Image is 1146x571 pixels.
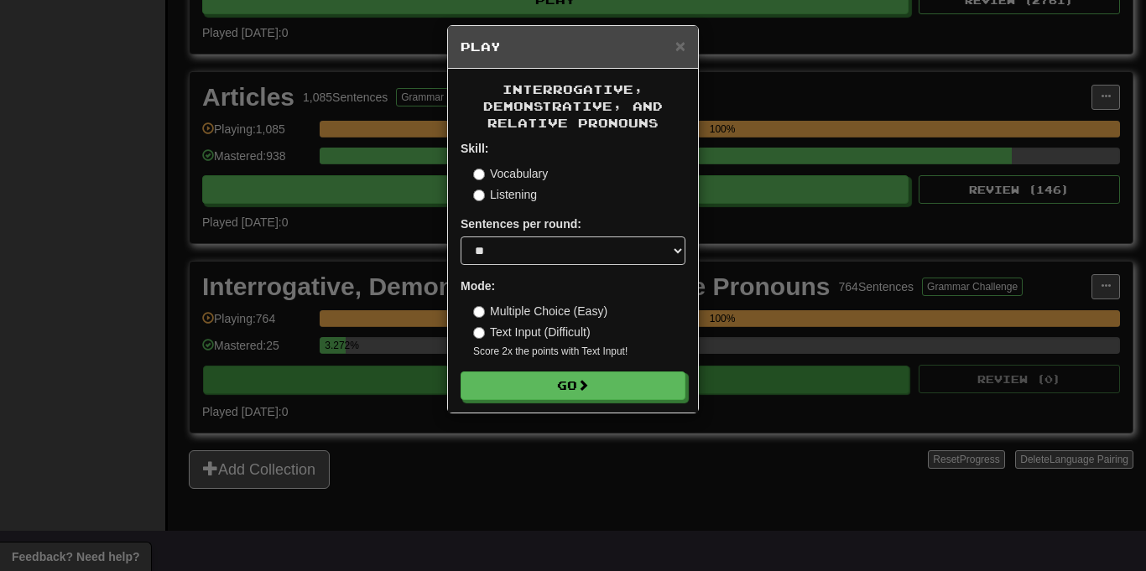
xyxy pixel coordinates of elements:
[473,189,485,201] input: Listening
[473,169,485,180] input: Vocabulary
[473,324,591,340] label: Text Input (Difficult)
[461,215,581,232] label: Sentences per round:
[675,37,685,55] button: Close
[483,82,663,130] span: Interrogative, Demonstrative, and Relative Pronouns
[473,186,537,203] label: Listening
[473,165,548,182] label: Vocabulary
[473,327,485,339] input: Text Input (Difficult)
[473,306,485,318] input: Multiple Choice (Easy)
[461,39,685,55] h5: Play
[473,345,685,359] small: Score 2x the points with Text Input !
[461,371,685,400] button: Go
[461,142,488,155] strong: Skill:
[675,36,685,55] span: ×
[461,279,495,293] strong: Mode:
[473,303,607,319] label: Multiple Choice (Easy)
